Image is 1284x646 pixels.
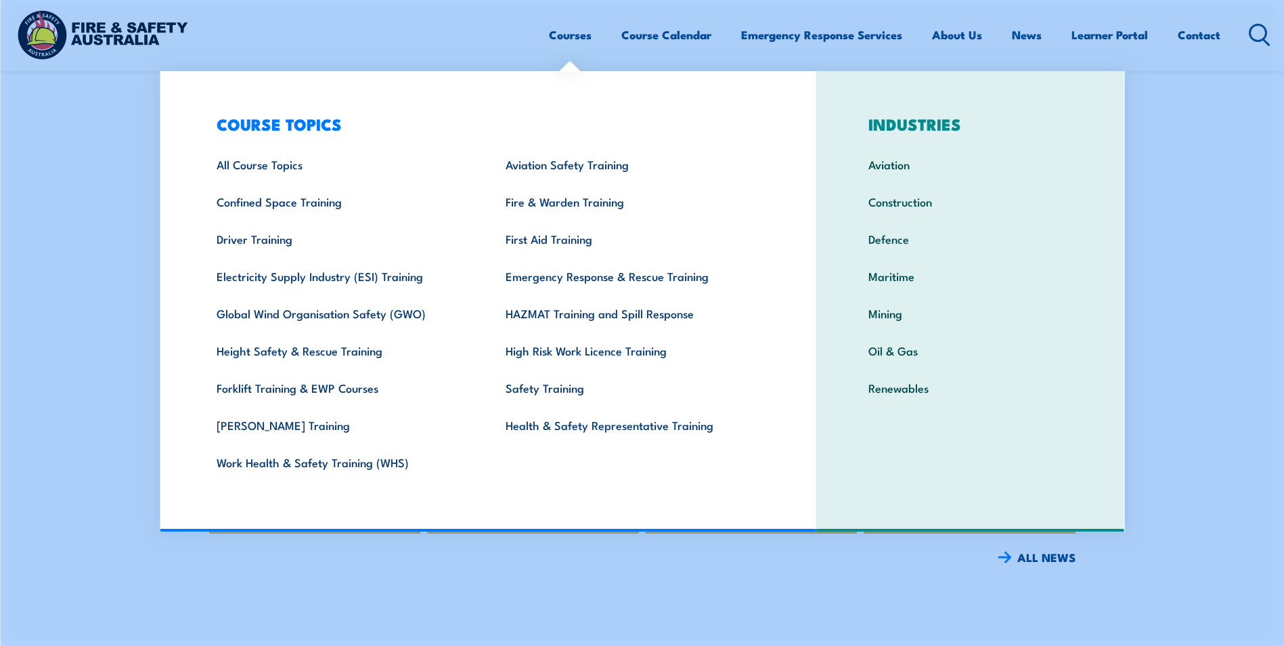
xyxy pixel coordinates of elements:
[196,257,485,295] a: Electricity Supply Industry (ESI) Training
[485,257,774,295] a: Emergency Response & Rescue Training
[485,332,774,369] a: High Risk Work Licence Training
[485,369,774,406] a: Safety Training
[485,295,774,332] a: HAZMAT Training and Spill Response
[196,369,485,406] a: Forklift Training & EWP Courses
[1012,17,1042,53] a: News
[196,114,774,133] h3: COURSE TOPICS
[196,146,485,183] a: All Course Topics
[485,183,774,220] a: Fire & Warden Training
[847,369,1093,406] a: Renewables
[847,183,1093,220] a: Construction
[1178,17,1220,53] a: Contact
[196,444,485,481] a: Work Health & Safety Training (WHS)
[196,332,485,369] a: Height Safety & Rescue Training
[847,295,1093,332] a: Mining
[847,332,1093,369] a: Oil & Gas
[485,220,774,257] a: First Aid Training
[847,146,1093,183] a: Aviation
[209,545,1076,570] a: ALL NEWS
[196,406,485,444] a: [PERSON_NAME] Training
[196,220,485,257] a: Driver Training
[485,406,774,444] a: Health & Safety Representative Training
[932,17,982,53] a: About Us
[847,220,1093,257] a: Defence
[621,17,711,53] a: Course Calendar
[196,295,485,332] a: Global Wind Organisation Safety (GWO)
[847,257,1093,295] a: Maritime
[549,17,592,53] a: Courses
[196,183,485,220] a: Confined Space Training
[1071,17,1148,53] a: Learner Portal
[741,17,902,53] a: Emergency Response Services
[847,114,1093,133] h3: INDUSTRIES
[485,146,774,183] a: Aviation Safety Training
